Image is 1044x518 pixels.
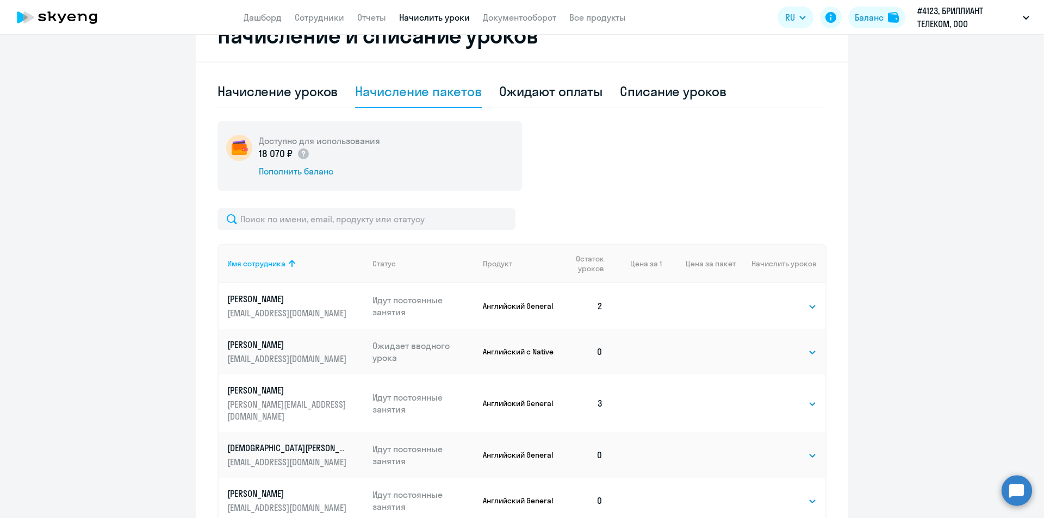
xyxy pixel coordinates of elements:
div: Баланс [855,11,884,24]
div: Списание уроков [620,83,726,100]
a: [DEMOGRAPHIC_DATA][PERSON_NAME][EMAIL_ADDRESS][DOMAIN_NAME] [227,442,364,468]
h2: Начисление и списание уроков [217,22,826,48]
a: Дашборд [244,12,282,23]
button: RU [778,7,813,28]
p: [DEMOGRAPHIC_DATA][PERSON_NAME] [227,442,349,454]
p: [EMAIL_ADDRESS][DOMAIN_NAME] [227,353,349,365]
a: [PERSON_NAME][EMAIL_ADDRESS][DOMAIN_NAME] [227,488,364,514]
p: [PERSON_NAME] [227,488,349,500]
p: #4123, БРИЛЛИАНТ ТЕЛЕКОМ, ООО [917,4,1018,30]
div: Ожидают оплаты [499,83,603,100]
div: Начисление уроков [217,83,338,100]
p: Английский General [483,398,556,408]
div: Имя сотрудника [227,259,364,269]
p: [PERSON_NAME] [227,293,349,305]
a: Документооборот [483,12,556,23]
p: [PERSON_NAME][EMAIL_ADDRESS][DOMAIN_NAME] [227,398,349,422]
p: Идут постоянные занятия [372,391,475,415]
div: Остаток уроков [565,254,612,273]
h5: Доступно для использования [259,135,380,147]
button: #4123, БРИЛЛИАНТ ТЕЛЕКОМ, ООО [912,4,1035,30]
a: [PERSON_NAME][EMAIL_ADDRESS][DOMAIN_NAME] [227,293,364,319]
p: Идут постоянные занятия [372,294,475,318]
p: Идут постоянные занятия [372,489,475,513]
th: Цена за пакет [662,244,736,283]
div: Начисление пакетов [355,83,481,100]
p: [EMAIL_ADDRESS][DOMAIN_NAME] [227,502,349,514]
p: Идут постоянные занятия [372,443,475,467]
a: [PERSON_NAME][EMAIL_ADDRESS][DOMAIN_NAME] [227,339,364,365]
input: Поиск по имени, email, продукту или статусу [217,208,515,230]
p: Английский с Native [483,347,556,357]
a: Сотрудники [295,12,344,23]
div: Статус [372,259,475,269]
p: Английский General [483,301,556,311]
a: Отчеты [357,12,386,23]
img: wallet-circle.png [226,135,252,161]
a: Начислить уроки [399,12,470,23]
td: 3 [556,375,612,432]
span: RU [785,11,795,24]
td: 0 [556,329,612,375]
a: [PERSON_NAME][PERSON_NAME][EMAIL_ADDRESS][DOMAIN_NAME] [227,384,364,422]
p: Ожидает вводного урока [372,340,475,364]
img: balance [888,12,899,23]
p: [EMAIL_ADDRESS][DOMAIN_NAME] [227,456,349,468]
p: Английский General [483,496,556,505]
td: 2 [556,283,612,329]
p: [PERSON_NAME] [227,339,349,351]
a: Все продукты [569,12,626,23]
div: Продукт [483,259,512,269]
p: 18 070 ₽ [259,147,310,161]
div: Продукт [483,259,556,269]
p: Английский General [483,450,556,460]
td: 0 [556,432,612,478]
p: [PERSON_NAME] [227,384,349,396]
th: Цена за 1 [612,244,662,283]
div: Пополнить баланс [259,165,380,177]
div: Имя сотрудника [227,259,285,269]
p: [EMAIL_ADDRESS][DOMAIN_NAME] [227,307,349,319]
span: Остаток уроков [565,254,604,273]
button: Балансbalance [848,7,905,28]
div: Статус [372,259,396,269]
th: Начислить уроков [736,244,825,283]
